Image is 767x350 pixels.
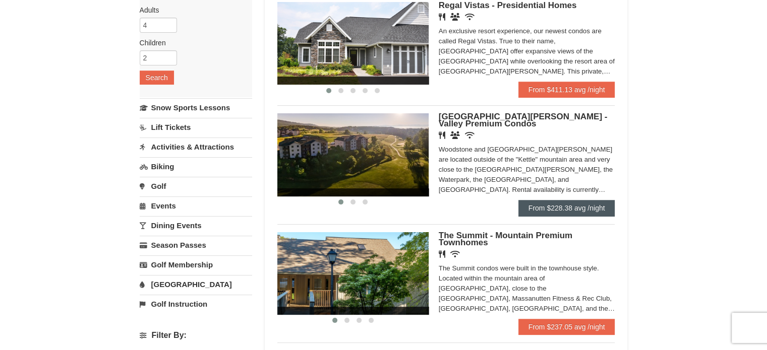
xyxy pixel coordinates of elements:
a: Events [140,196,252,215]
a: From $237.05 avg /night [518,319,615,335]
i: Restaurant [439,13,445,21]
span: Regal Vistas - Presidential Homes [439,1,577,10]
a: Golf Membership [140,255,252,274]
label: Adults [140,5,245,15]
a: Snow Sports Lessons [140,98,252,117]
i: Wireless Internet (free) [450,250,460,258]
button: Search [140,71,174,85]
h4: Filter By: [140,331,252,340]
a: Activities & Attractions [140,137,252,156]
span: [GEOGRAPHIC_DATA][PERSON_NAME] - Valley Premium Condos [439,112,608,128]
a: Golf Instruction [140,295,252,313]
a: Lift Tickets [140,118,252,136]
a: From $411.13 avg /night [518,82,615,98]
div: The Summit condos were built in the townhouse style. Located within the mountain area of [GEOGRAP... [439,263,615,314]
div: Woodstone and [GEOGRAPHIC_DATA][PERSON_NAME] are located outside of the "Kettle" mountain area an... [439,145,615,195]
label: Children [140,38,245,48]
a: From $228.38 avg /night [518,200,615,216]
span: The Summit - Mountain Premium Townhomes [439,231,572,247]
a: Biking [140,157,252,176]
a: [GEOGRAPHIC_DATA] [140,275,252,294]
i: Wireless Internet (free) [465,13,475,21]
div: An exclusive resort experience, our newest condos are called Regal Vistas. True to their name, [G... [439,26,615,77]
i: Restaurant [439,250,445,258]
i: Wireless Internet (free) [465,131,475,139]
a: Season Passes [140,236,252,254]
i: Banquet Facilities [450,13,460,21]
i: Restaurant [439,131,445,139]
a: Golf [140,177,252,195]
i: Banquet Facilities [450,131,460,139]
a: Dining Events [140,216,252,235]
